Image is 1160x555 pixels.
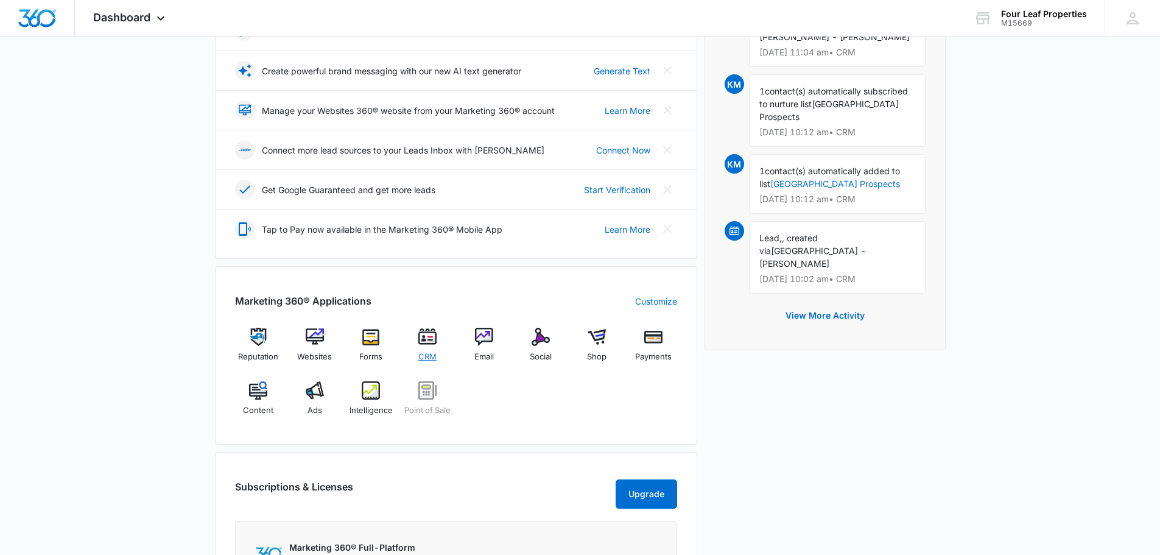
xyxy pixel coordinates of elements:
[291,381,338,425] a: Ads
[235,479,353,504] h2: Subscriptions & Licenses
[574,328,620,372] a: Shop
[348,381,395,425] a: Intelligence
[587,351,606,363] span: Shop
[1001,19,1087,27] div: account id
[759,99,899,122] span: [GEOGRAPHIC_DATA] Prospects
[759,86,908,109] span: contact(s) automatically subscribed to nurture list
[594,65,650,77] a: Generate Text
[584,183,650,196] a: Start Verification
[759,128,915,136] p: [DATE] 10:12 am • CRM
[725,154,744,174] span: KM
[658,180,677,199] button: Close
[759,166,765,176] span: 1
[725,74,744,94] span: KM
[530,351,552,363] span: Social
[262,65,521,77] p: Create powerful brand messaging with our new AI text generator
[404,381,451,425] a: Point of Sale
[461,328,508,372] a: Email
[635,295,677,308] a: Customize
[235,381,282,425] a: Content
[262,104,555,117] p: Manage your Websites 360® website from your Marketing 360® account
[658,61,677,80] button: Close
[235,294,371,308] h2: Marketing 360® Applications
[759,166,900,189] span: contact(s) automatically added to list
[308,405,322,417] span: Ads
[596,144,650,157] a: Connect Now
[262,183,435,196] p: Get Google Guaranteed and get more leads
[404,405,451,417] span: Point of Sale
[350,405,393,417] span: Intelligence
[517,328,564,372] a: Social
[658,219,677,239] button: Close
[289,541,440,554] p: Marketing 360® Full-Platform
[759,195,915,203] p: [DATE] 10:12 am • CRM
[759,275,915,283] p: [DATE] 10:02 am • CRM
[616,479,677,509] button: Upgrade
[474,351,494,363] span: Email
[605,223,650,236] a: Learn More
[235,328,282,372] a: Reputation
[759,48,915,57] p: [DATE] 11:04 am • CRM
[359,351,382,363] span: Forms
[759,233,818,256] span: , created via
[773,301,877,330] button: View More Activity
[297,351,332,363] span: Websites
[759,246,866,269] span: [GEOGRAPHIC_DATA] - [PERSON_NAME]
[262,144,544,157] p: Connect more lead sources to your Leads Inbox with [PERSON_NAME]
[348,328,395,372] a: Forms
[770,179,900,189] a: [GEOGRAPHIC_DATA] Prospects
[635,351,672,363] span: Payments
[243,405,273,417] span: Content
[605,104,650,117] a: Learn More
[759,233,782,243] span: Lead,
[418,351,437,363] span: CRM
[93,11,150,24] span: Dashboard
[262,223,502,236] p: Tap to Pay now available in the Marketing 360® Mobile App
[759,86,765,96] span: 1
[1001,9,1087,19] div: account name
[658,140,677,160] button: Close
[291,328,338,372] a: Websites
[404,328,451,372] a: CRM
[658,101,677,120] button: Close
[630,328,677,372] a: Payments
[238,351,278,363] span: Reputation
